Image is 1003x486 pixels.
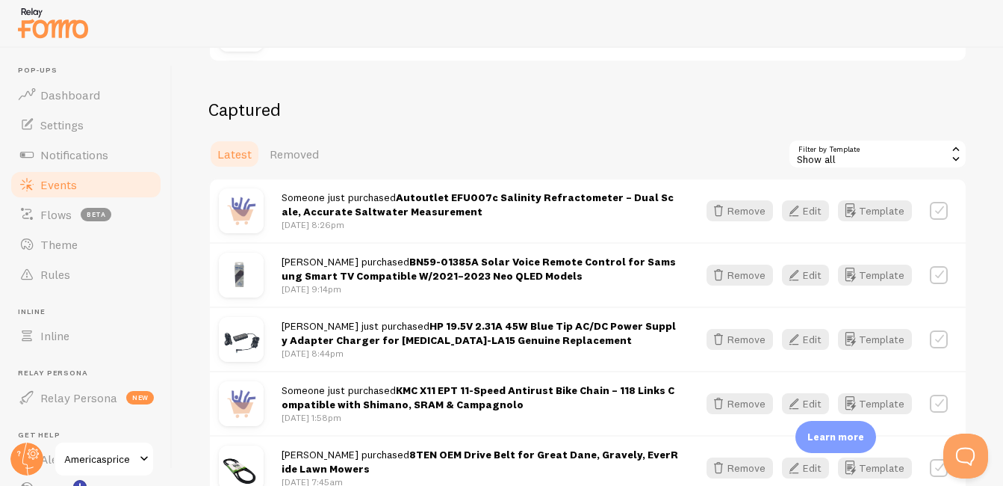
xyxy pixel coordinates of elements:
[807,430,864,444] p: Learn more
[40,267,70,282] span: Rules
[788,139,967,169] div: Show all
[782,329,829,350] button: Edit
[40,147,108,162] span: Notifications
[40,87,100,102] span: Dashboard
[782,265,829,286] button: Edit
[219,188,264,233] img: purchase.jpg
[40,207,72,222] span: Flows
[838,329,912,350] button: Template
[282,384,674,411] strong: KMC X11 EPT 11-Speed Antirust Bike Chain – 118 Links Compatible with Shimano, SRAM & Campagnolo
[9,259,163,289] a: Rules
[838,393,912,414] button: Template
[282,448,678,476] strong: 8TEN OEM Drive Belt for Great Dane, Gravely, EverRide Lawn Mowers
[782,329,838,350] a: Edit
[782,393,838,414] a: Edit
[9,170,163,200] a: Events
[9,140,163,170] a: Notifications
[219,317,264,362] img: s202196731164749300_p1771_i1_w1505.jpeg
[707,458,773,479] button: Remove
[270,147,319,162] span: Removed
[782,458,829,479] button: Edit
[282,218,680,231] p: [DATE] 8:26pm
[282,255,676,283] strong: BN59-01385A Solar Voice Remote Control for Samsung Smart TV Compatible W/2021–2023 Neo QLED Models
[126,391,154,405] span: new
[219,253,264,298] img: s202196731164749300_p1961_i1_w1505.jpeg
[261,139,328,169] a: Removed
[217,147,252,162] span: Latest
[16,4,90,42] img: fomo-relay-logo-orange.svg
[707,329,773,350] button: Remove
[40,117,84,132] span: Settings
[18,66,163,76] span: Pop-ups
[18,369,163,378] span: Relay Persona
[40,177,77,192] span: Events
[782,200,829,221] button: Edit
[40,390,117,405] span: Relay Persona
[81,208,111,221] span: beta
[838,458,912,479] button: Template
[18,307,163,317] span: Inline
[282,347,680,360] p: [DATE] 8:44pm
[282,283,680,295] p: [DATE] 9:14pm
[795,421,876,453] div: Learn more
[18,431,163,440] span: Get Help
[943,434,988,479] iframe: Help Scout Beacon - Open
[282,319,676,347] strong: HP 19.5V 2.31A 45W Blue Tip AC/DC Power Supply Adapter Charger for [MEDICAL_DATA]-LA15 Genuine Re...
[707,265,773,286] button: Remove
[282,411,680,424] p: [DATE] 1:58pm
[9,230,163,259] a: Theme
[219,381,264,426] img: purchase.jpg
[9,321,163,351] a: Inline
[282,319,676,347] span: [PERSON_NAME] just purchased
[282,255,676,283] span: [PERSON_NAME] purchased
[782,393,829,414] button: Edit
[282,191,674,218] strong: Autoutlet EFU007c Salinity Refractometer – Dual Scale, Accurate Saltwater Measurement
[282,448,678,476] span: [PERSON_NAME] purchased
[707,393,773,414] button: Remove
[838,265,912,286] button: Template
[9,383,163,413] a: Relay Persona new
[208,139,261,169] a: Latest
[64,450,135,468] span: Americasprice
[9,200,163,230] a: Flows beta
[9,110,163,140] a: Settings
[9,80,163,110] a: Dashboard
[838,200,912,221] button: Template
[282,191,674,218] span: Someone just purchased
[782,200,838,221] a: Edit
[282,384,674,411] span: Someone just purchased
[707,200,773,221] button: Remove
[782,265,838,286] a: Edit
[208,98,967,121] h2: Captured
[782,458,838,479] a: Edit
[40,328,69,343] span: Inline
[40,237,78,252] span: Theme
[54,441,155,477] a: Americasprice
